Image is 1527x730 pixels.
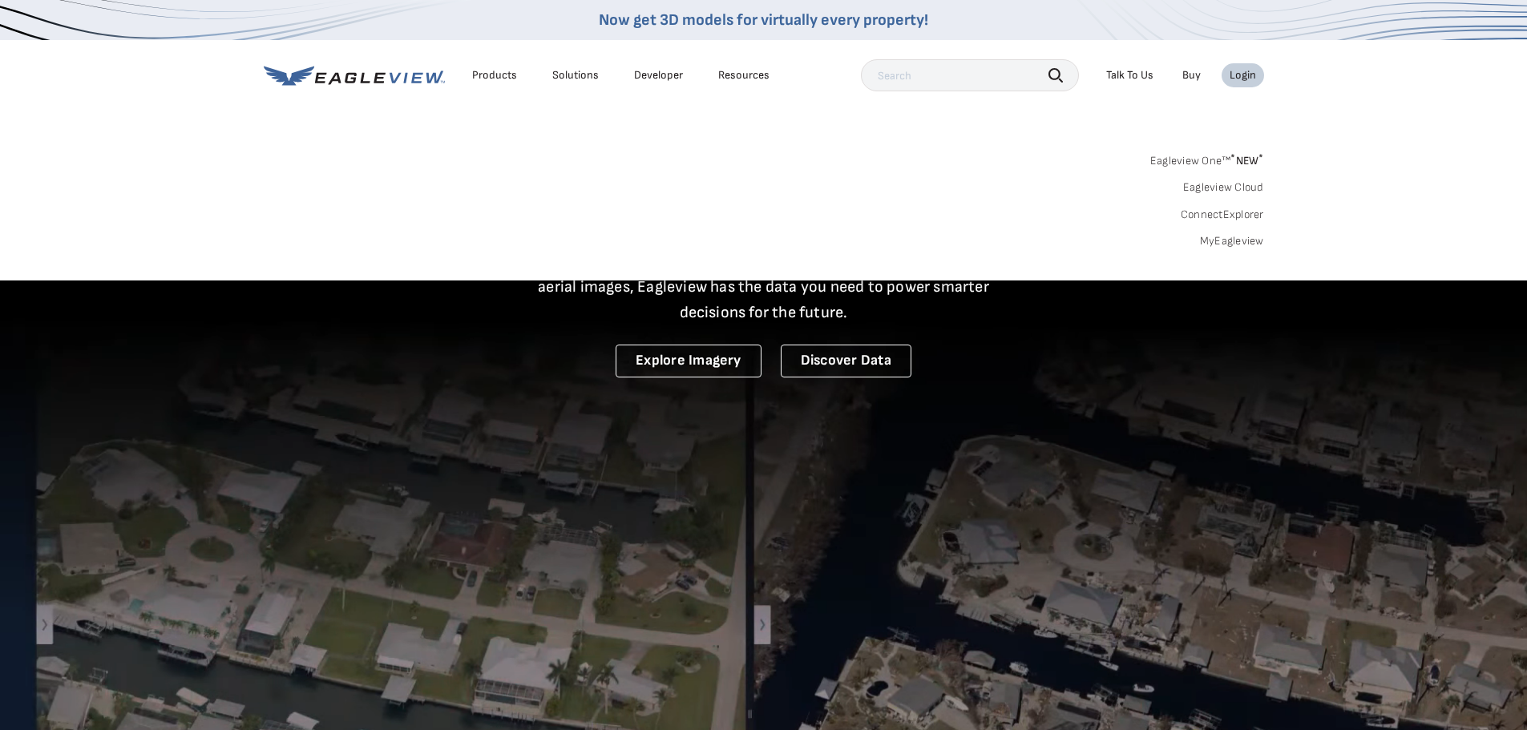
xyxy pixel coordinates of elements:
a: MyEagleview [1200,234,1264,248]
a: Discover Data [781,345,911,377]
a: Buy [1182,68,1201,83]
div: Talk To Us [1106,68,1153,83]
div: Products [472,68,517,83]
div: Login [1230,68,1256,83]
a: ConnectExplorer [1181,208,1264,222]
a: Eagleview Cloud [1183,180,1264,195]
p: A new era starts here. Built on more than 3.5 billion high-resolution aerial images, Eagleview ha... [519,248,1009,325]
div: Resources [718,68,770,83]
a: Developer [634,68,683,83]
span: NEW [1230,154,1263,167]
input: Search [861,59,1079,91]
div: Solutions [552,68,599,83]
a: Explore Imagery [616,345,761,377]
a: Now get 3D models for virtually every property! [599,10,928,30]
a: Eagleview One™*NEW* [1150,149,1264,167]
